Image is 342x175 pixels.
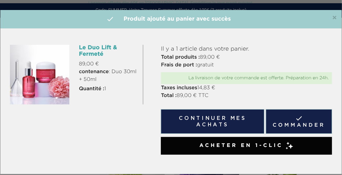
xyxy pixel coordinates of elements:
a: Commander [266,109,332,134]
p: 89,00 € [161,53,332,61]
strong: Quantité : [79,86,104,92]
h6: Le Duo Lift & Fermeté [79,45,138,58]
button: Close [332,14,337,22]
span: × [332,14,337,22]
strong: Total : [161,93,177,98]
strong: contenance [79,69,109,74]
p: gratuit [161,61,332,69]
span: : Duo 30ml + 50ml [79,68,138,83]
i:  [106,15,114,23]
p: 1 [79,85,138,93]
p: 14,83 € [161,84,332,92]
div: La livraison de votre commande est offerte. Préparation en 24h. [164,75,329,81]
button: Continuer mes achats [161,109,264,134]
h4: Produit ajouté au panier avec succès [5,15,337,24]
p: 89,00 € [79,60,138,68]
p: Il y a 1 article dans votre panier. [161,45,332,53]
img: Le Duo Lift & Fermeté [10,45,69,104]
p: 89,00 € TTC [161,92,332,100]
strong: Taxes incluses [161,85,197,91]
strong: Frais de port : [161,63,197,68]
strong: Total produits : [161,55,200,60]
